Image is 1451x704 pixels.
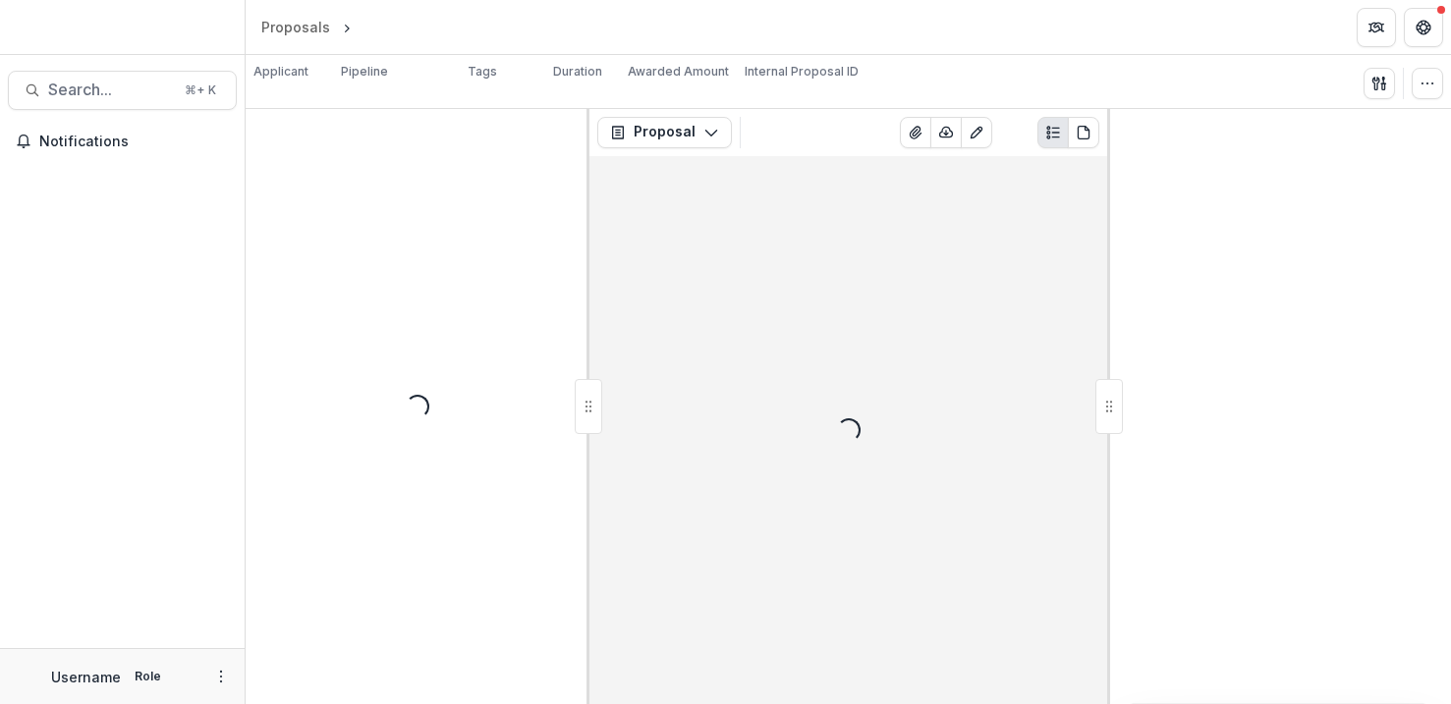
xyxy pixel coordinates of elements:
[1068,117,1099,148] button: PDF view
[597,117,732,148] button: Proposal
[51,667,121,687] p: Username
[468,63,497,81] p: Tags
[48,81,173,99] span: Search...
[900,117,931,148] button: View Attached Files
[253,63,308,81] p: Applicant
[1037,117,1069,148] button: Plaintext view
[961,117,992,148] button: Edit as form
[341,63,388,81] p: Pipeline
[553,63,602,81] p: Duration
[628,63,729,81] p: Awarded Amount
[1404,8,1443,47] button: Get Help
[39,134,229,150] span: Notifications
[253,13,338,41] a: Proposals
[129,668,167,685] p: Role
[209,665,233,688] button: More
[261,17,330,37] div: Proposals
[745,63,859,81] p: Internal Proposal ID
[8,71,237,110] button: Search...
[8,126,237,157] button: Notifications
[253,13,439,41] nav: breadcrumb
[181,80,220,101] div: ⌘ + K
[1357,8,1396,47] button: Partners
